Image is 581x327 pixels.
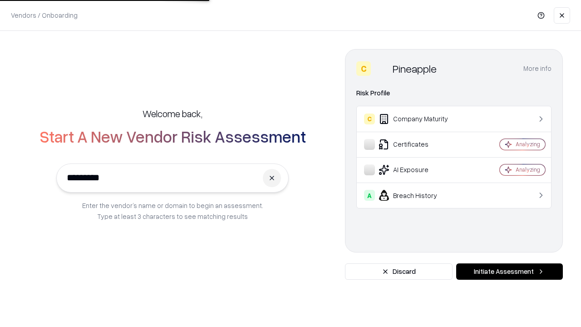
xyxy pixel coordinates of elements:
[364,139,473,150] div: Certificates
[364,114,375,124] div: C
[516,166,540,173] div: Analyzing
[393,61,437,76] div: Pineapple
[39,127,306,145] h2: Start A New Vendor Risk Assessment
[516,140,540,148] div: Analyzing
[374,61,389,76] img: Pineapple
[364,190,473,201] div: Breach History
[11,10,78,20] p: Vendors / Onboarding
[356,61,371,76] div: C
[364,114,473,124] div: Company Maturity
[143,107,202,120] h5: Welcome back,
[456,263,563,280] button: Initiate Assessment
[345,263,453,280] button: Discard
[82,200,263,222] p: Enter the vendor’s name or domain to begin an assessment. Type at least 3 characters to see match...
[364,164,473,175] div: AI Exposure
[356,88,551,99] div: Risk Profile
[364,190,375,201] div: A
[523,60,551,77] button: More info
